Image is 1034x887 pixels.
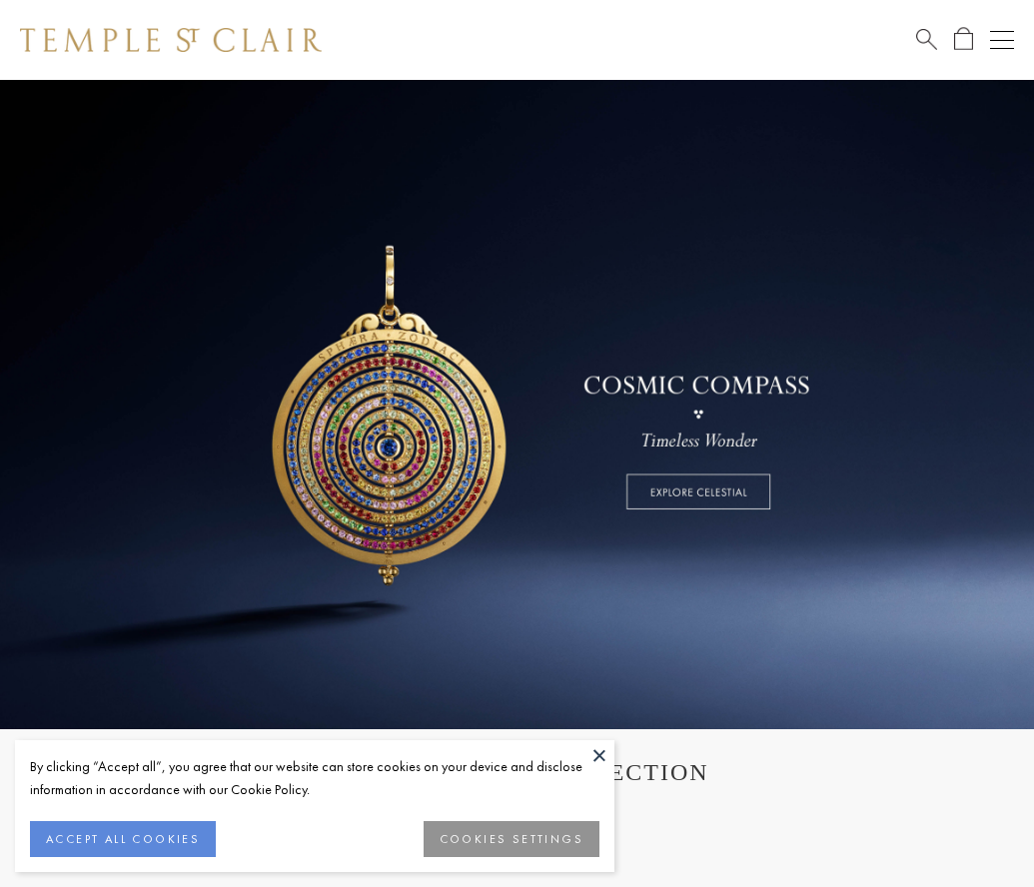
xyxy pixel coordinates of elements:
button: COOKIES SETTINGS [424,821,599,857]
a: Open Shopping Bag [954,27,973,52]
a: Search [916,27,937,52]
button: ACCEPT ALL COOKIES [30,821,216,857]
div: By clicking “Accept all”, you agree that our website can store cookies on your device and disclos... [30,755,599,801]
button: Open navigation [990,28,1014,52]
img: Temple St. Clair [20,28,322,52]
